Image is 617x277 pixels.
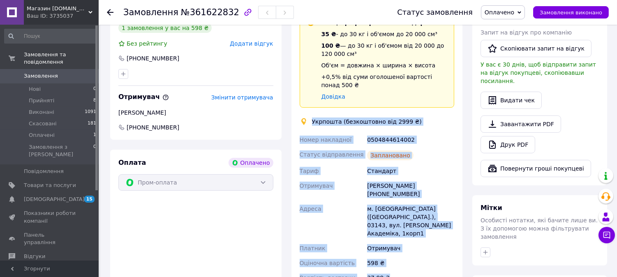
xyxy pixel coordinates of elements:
button: Чат з покупцем [599,227,615,243]
div: Ваш ID: 3735037 [27,12,99,20]
div: - до 30 кг і об'ємом до 20 000 см³ [321,30,448,38]
span: 15 [84,196,95,203]
span: Прийняті [29,97,54,104]
span: У вас є 30 днів, щоб відправити запит на відгук покупцеві, скопіювавши посилання. [481,61,596,84]
span: Виконані [29,108,54,116]
span: Запит на відгук про компанію [481,29,572,36]
a: Друк PDF [481,136,535,153]
span: Оціночна вартість [300,260,355,266]
div: [PERSON_NAME] [PHONE_NUMBER] [365,178,456,201]
span: Отримувач [300,182,333,189]
a: Довідка [321,93,345,100]
span: [PHONE_NUMBER] [126,123,180,132]
span: 181 [88,120,96,127]
span: Замовлення [24,72,58,80]
span: Магазин A100.PROM.UA [27,5,88,12]
span: Оплачені [29,132,55,139]
input: Пошук [4,29,97,44]
div: Отримувач [365,241,456,256]
span: Особисті нотатки, які бачите лише ви. З їх допомогою можна фільтрувати замовлення [481,217,598,240]
span: №361622832 [181,7,239,17]
span: Оплачено [485,9,514,16]
div: Статус замовлення [397,8,473,16]
button: Замовлення виконано [533,6,609,18]
span: Без рейтингу [127,40,167,47]
a: Завантажити PDF [481,115,561,133]
span: Товари та послуги [24,182,76,189]
span: Тариф [300,168,319,174]
span: 100 ₴ [321,42,340,49]
button: Повернути гроші покупцеві [481,160,591,177]
div: Укрпошта (безкоштовно від 2999 ₴) [310,118,424,126]
button: Скопіювати запит на відгук [481,40,592,57]
span: 1091 [85,108,96,116]
span: Замовлення з [PERSON_NAME] [29,143,93,158]
span: Повідомлення [24,168,64,175]
span: 35 ₴ [321,31,336,37]
div: Стандарт [365,164,456,178]
span: Оплата [118,159,146,166]
span: Замовлення виконано [540,9,602,16]
span: [DEMOGRAPHIC_DATA] [24,196,85,203]
span: Додати відгук [230,40,273,47]
span: Платник [300,245,326,252]
span: Відгуки [24,253,45,260]
span: 8 [93,97,96,104]
span: Нові [29,85,41,93]
span: Адреса [300,205,321,212]
div: 598 ₴ [365,256,456,270]
span: Скасовані [29,120,57,127]
span: Мітки [481,204,502,212]
div: 1 замовлення у вас на 598 ₴ [118,23,212,33]
div: Заплановано [367,150,414,160]
div: м. [GEOGRAPHIC_DATA] ([GEOGRAPHIC_DATA].), 03143, вул. [PERSON_NAME] Академіка, 1корп1 [365,201,456,241]
span: Отримувач [118,93,169,101]
span: Статус відправлення [300,151,364,158]
span: 0 [93,85,96,93]
div: — до 30 кг і об'ємом від 20 000 до 120 000 см³ [321,42,448,58]
span: Показники роботи компанії [24,210,76,224]
span: Змінити отримувача [211,94,273,101]
div: [PHONE_NUMBER] [126,54,180,62]
div: +0,5% від суми оголошеної вартості понад 500 ₴ [321,73,448,89]
span: Замовлення та повідомлення [24,51,99,66]
div: [PERSON_NAME] [118,108,273,117]
span: Номер накладної [300,136,352,143]
div: 0504844614002 [365,132,456,147]
div: Повернутися назад [107,8,113,16]
div: Оплачено [229,158,273,168]
span: 0 [93,143,96,158]
button: Видати чек [481,92,542,109]
span: 1 [93,132,96,139]
span: Панель управління [24,231,76,246]
div: Об'єм = довжина × ширина × висота [321,61,448,69]
span: Замовлення [123,7,178,17]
